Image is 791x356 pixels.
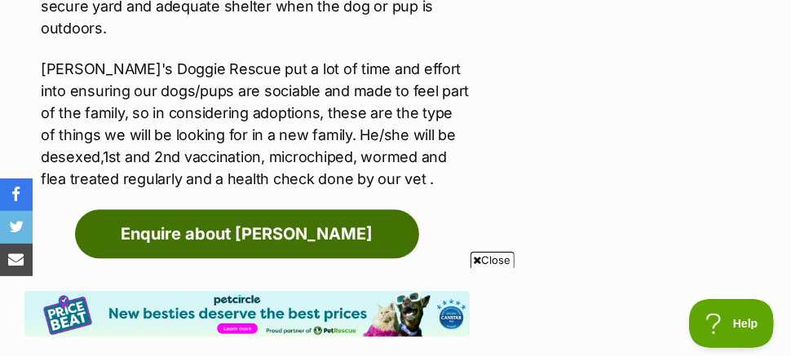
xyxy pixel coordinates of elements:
p: [PERSON_NAME]'s Doggie Rescue put a lot of time and effort into ensuring our dogs/pups are sociab... [41,58,470,190]
a: Enquire about [PERSON_NAME] [75,209,419,258]
span: Close [471,252,515,268]
img: Pet Circle promo banner [24,291,470,336]
img: consumer-privacy-logo.png [2,2,15,15]
iframe: Help Scout Beacon - Open [689,299,775,348]
iframe: Advertisement [99,275,692,348]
